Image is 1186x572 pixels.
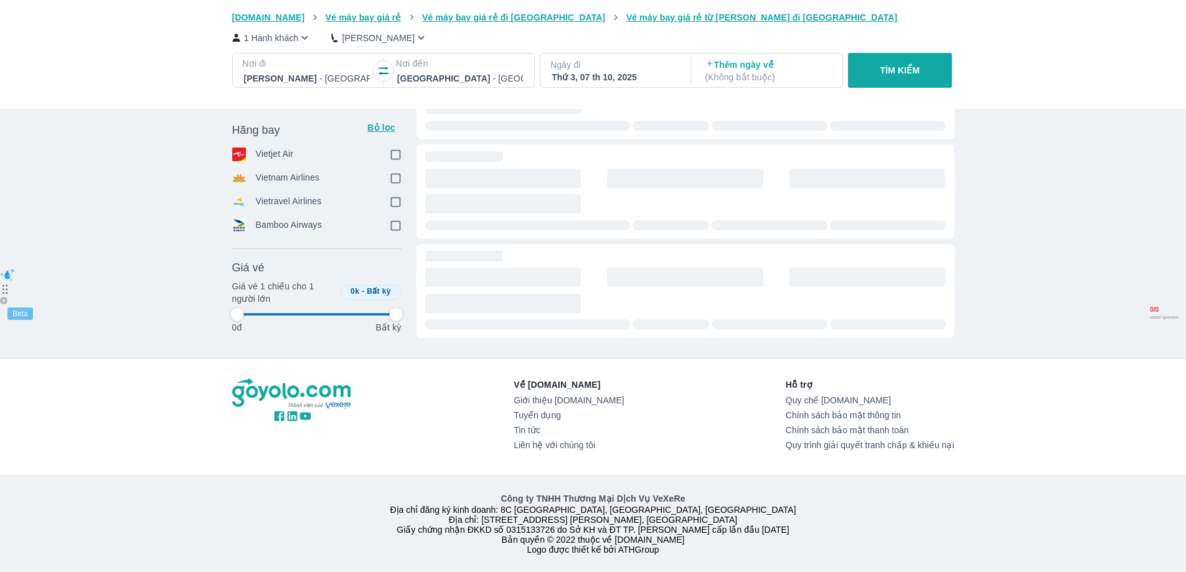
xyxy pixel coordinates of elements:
p: Công ty TNHH Thương Mại Dịch Vụ VeXeRe [235,492,952,505]
span: [DOMAIN_NAME] [232,12,305,22]
a: Chính sách bảo mật thanh toán [786,425,954,435]
span: - [362,287,364,296]
span: Vé máy bay giá rẻ [326,12,402,22]
a: Quy chế [DOMAIN_NAME] [786,395,954,405]
p: Ngày đi [550,59,679,71]
a: Liên hệ với chúng tôi [514,440,624,450]
span: Giá vé [232,260,265,275]
p: Hỗ trợ [786,378,954,391]
a: Quy trình giải quyết tranh chấp & khiếu nại [786,440,954,450]
span: Vé máy bay giá rẻ từ [PERSON_NAME] đi [GEOGRAPHIC_DATA] [626,12,898,22]
span: Vé máy bay giá rẻ đi [GEOGRAPHIC_DATA] [422,12,605,22]
span: used queries [1150,314,1179,321]
a: Tuyển dụng [514,410,624,420]
button: TÌM KIẾM [848,53,952,88]
a: Tin tức [514,425,624,435]
span: 0k [351,287,359,296]
img: logo [232,378,353,410]
p: Thêm ngày về [705,59,831,83]
p: Về [DOMAIN_NAME] [514,378,624,391]
p: TÌM KIẾM [880,64,920,77]
a: Chính sách bảo mật thông tin [786,410,954,420]
p: Nơi đến [396,57,524,70]
p: [PERSON_NAME] [342,32,415,44]
p: Giá vé 1 chiều cho 1 người lớn [232,280,336,305]
button: [PERSON_NAME] [331,31,428,44]
p: Vietnam Airlines [256,171,320,185]
p: 0đ [232,321,242,334]
p: Bất kỳ [375,321,401,334]
div: Beta [7,307,33,320]
p: 1 Hành khách [244,32,299,44]
button: Bỏ lọc [362,118,402,138]
p: Bỏ lọc [367,121,397,134]
p: Nơi đi [243,57,371,70]
p: Vietjet Air [256,148,294,161]
div: Thứ 3, 07 th 10, 2025 [552,71,677,83]
span: Hãng bay [232,123,280,138]
p: Vietravel Airlines [256,195,322,209]
div: Địa chỉ đăng ký kinh doanh: 8C [GEOGRAPHIC_DATA], [GEOGRAPHIC_DATA], [GEOGRAPHIC_DATA] Địa chỉ: [... [225,492,962,555]
nav: breadcrumb [232,11,954,24]
span: 0 / 0 [1150,306,1179,314]
p: Bamboo Airways [256,218,322,232]
p: ( Không bắt buộc ) [705,71,831,83]
span: Bất kỳ [367,287,391,296]
button: 1 Hành khách [232,31,312,44]
a: Giới thiệu [DOMAIN_NAME] [514,395,624,405]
